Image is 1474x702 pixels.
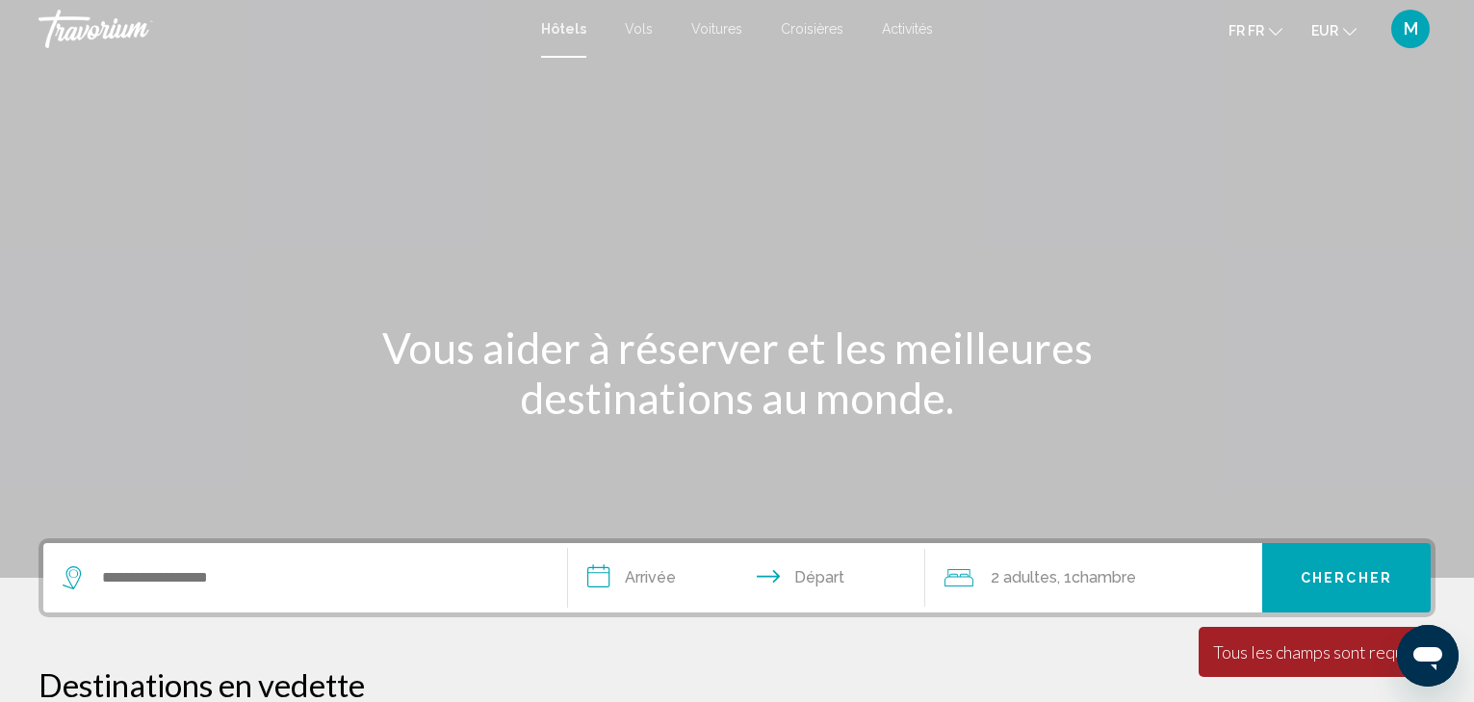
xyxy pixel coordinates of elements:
[1072,568,1136,586] span: Chambre
[1385,9,1435,49] button: Menu utilisateur
[1311,16,1357,44] button: Changement de monnaie
[781,21,843,37] a: Croisières
[1311,23,1338,39] span: EUR
[1057,564,1136,591] span: , 1
[1301,571,1392,586] span: Chercher
[991,564,1057,591] span: 2
[541,21,586,37] a: Hôtels
[1397,625,1459,687] iframe: Bouton de lancement de la fenêtre de messagerie
[925,543,1262,612] button: Voyageurs: 2 adultes, 0 enfant
[882,21,933,37] a: Activités
[568,543,924,612] button: Dates d'enregistrement et de sortie
[1213,641,1416,663] div: Tous les champs sont requis
[1404,19,1418,39] span: M
[1003,568,1057,586] span: Adultes
[691,21,742,37] a: Voitures
[39,10,522,48] a: Travorium
[1228,23,1264,39] span: fr fr
[376,323,1099,423] h1: Vous aider à réserver et les meilleures destinations au monde.
[625,21,653,37] a: Vols
[1262,543,1431,612] button: Chercher
[1228,16,1282,44] button: Changer de langue
[43,543,1431,612] div: Le widget de recherche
